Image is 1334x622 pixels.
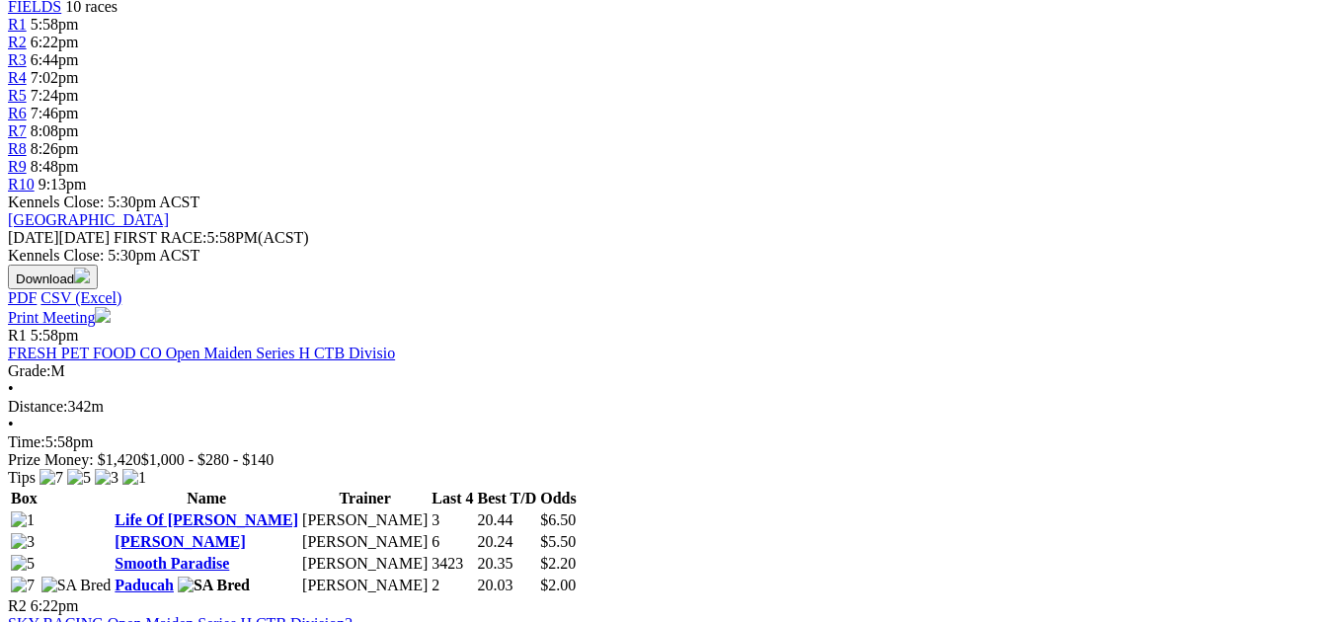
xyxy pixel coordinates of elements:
[431,510,474,530] td: 3
[8,176,35,193] a: R10
[8,140,27,157] a: R8
[74,268,90,283] img: download.svg
[431,554,474,574] td: 3423
[8,34,27,50] a: R2
[31,597,79,614] span: 6:22pm
[31,327,79,344] span: 5:58pm
[31,51,79,68] span: 6:44pm
[122,469,146,487] img: 1
[11,577,35,594] img: 7
[8,69,27,86] a: R4
[540,533,576,550] span: $5.50
[8,309,111,326] a: Print Meeting
[114,229,206,246] span: FIRST RACE:
[95,469,118,487] img: 3
[31,158,79,175] span: 8:48pm
[95,307,111,323] img: printer.svg
[41,577,112,594] img: SA Bred
[31,87,79,104] span: 7:24pm
[540,577,576,593] span: $2.00
[539,489,577,508] th: Odds
[8,229,110,246] span: [DATE]
[8,194,199,210] span: Kennels Close: 5:30pm ACST
[115,533,245,550] a: [PERSON_NAME]
[8,416,14,432] span: •
[8,247,1326,265] div: Kennels Close: 5:30pm ACST
[11,555,35,573] img: 5
[114,229,309,246] span: 5:58PM(ACST)
[115,511,298,528] a: Life Of [PERSON_NAME]
[115,577,174,593] a: Paducah
[8,229,59,246] span: [DATE]
[39,469,63,487] img: 7
[8,87,27,104] a: R5
[8,211,169,228] a: [GEOGRAPHIC_DATA]
[40,289,121,306] a: CSV (Excel)
[8,398,1326,416] div: 342m
[115,555,229,572] a: Smooth Paradise
[11,533,35,551] img: 3
[31,105,79,121] span: 7:46pm
[11,511,35,529] img: 1
[301,510,429,530] td: [PERSON_NAME]
[67,469,91,487] img: 5
[8,433,1326,451] div: 5:58pm
[301,532,429,552] td: [PERSON_NAME]
[8,265,98,289] button: Download
[39,176,87,193] span: 9:13pm
[8,16,27,33] a: R1
[8,433,45,450] span: Time:
[431,489,474,508] th: Last 4
[476,532,537,552] td: 20.24
[31,16,79,33] span: 5:58pm
[476,510,537,530] td: 20.44
[31,69,79,86] span: 7:02pm
[8,398,67,415] span: Distance:
[431,532,474,552] td: 6
[540,555,576,572] span: $2.20
[476,489,537,508] th: Best T/D
[8,345,395,361] a: FRESH PET FOOD CO Open Maiden Series H CTB Divisio
[8,158,27,175] a: R9
[8,51,27,68] a: R3
[431,576,474,595] td: 2
[301,489,429,508] th: Trainer
[540,511,576,528] span: $6.50
[476,554,537,574] td: 20.35
[31,34,79,50] span: 6:22pm
[178,577,250,594] img: SA Bred
[8,327,27,344] span: R1
[8,597,27,614] span: R2
[301,576,429,595] td: [PERSON_NAME]
[8,362,51,379] span: Grade:
[31,122,79,139] span: 8:08pm
[8,362,1326,380] div: M
[8,451,1326,469] div: Prize Money: $1,420
[8,289,1326,307] div: Download
[301,554,429,574] td: [PERSON_NAME]
[8,469,36,486] span: Tips
[11,490,38,506] span: Box
[114,489,299,508] th: Name
[8,122,27,139] a: R7
[8,105,27,121] a: R6
[476,576,537,595] td: 20.03
[31,140,79,157] span: 8:26pm
[141,451,275,468] span: $1,000 - $280 - $140
[8,380,14,397] span: •
[8,289,37,306] a: PDF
